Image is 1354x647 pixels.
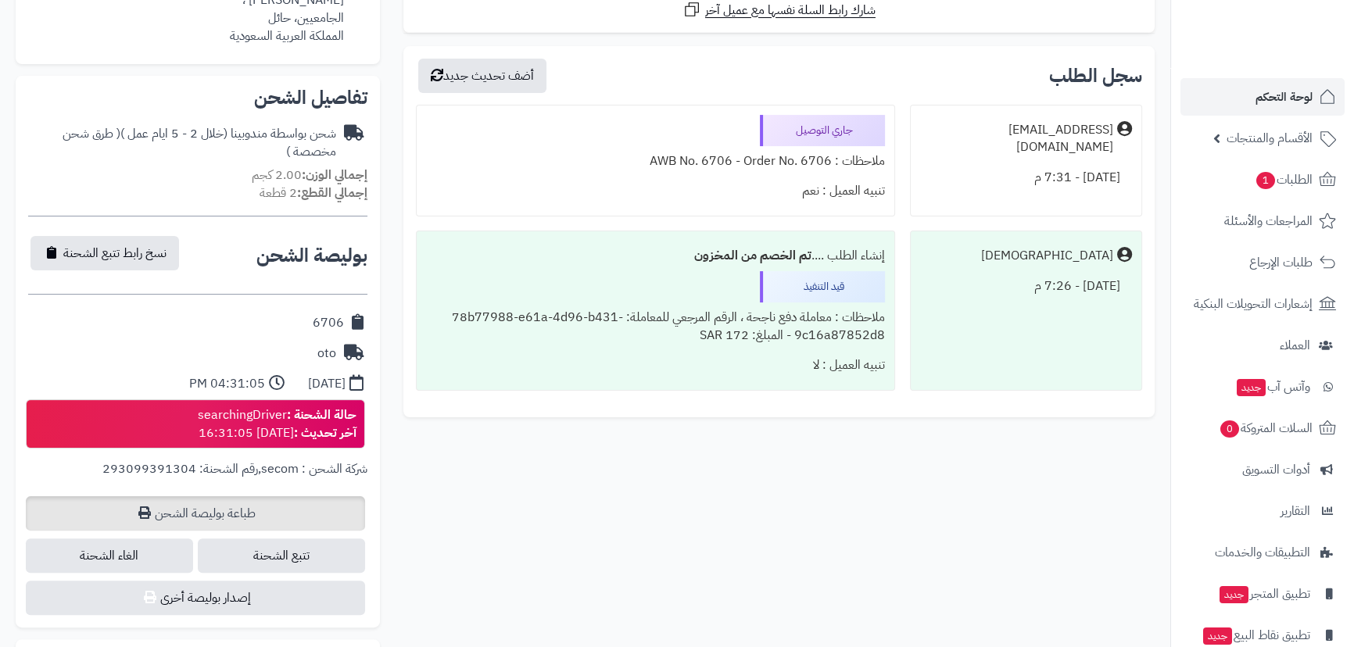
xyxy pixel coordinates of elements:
[198,406,356,442] div: searchingDriver [DATE] 16:31:05
[1248,44,1339,77] img: logo-2.png
[1280,334,1310,356] span: العملاء
[1180,409,1345,447] a: السلات المتروكة0
[1180,451,1345,488] a: أدوات التسويق
[256,246,367,265] h2: بوليصة الشحن
[1180,534,1345,571] a: التطبيقات والخدمات
[1249,252,1313,273] span: طلبات الإرجاع
[981,247,1113,265] div: [DEMOGRAPHIC_DATA]
[1224,210,1313,232] span: المراجعات والأسئلة
[920,121,1113,157] div: [EMAIL_ADDRESS][DOMAIN_NAME]
[1219,417,1313,439] span: السلات المتروكة
[1180,492,1345,530] a: التقارير
[313,314,344,332] div: 6706
[28,125,336,161] div: شحن بواسطة مندوبينا (خلال 2 - 5 ايام عمل )
[426,350,885,381] div: تنبيه العميل : لا
[920,271,1132,302] div: [DATE] - 7:26 م
[30,236,179,270] button: نسخ رابط تتبع الشحنة
[426,146,885,177] div: ملاحظات : AWB No. 6706 - Order No. 6706
[297,184,367,202] strong: إجمالي القطع:
[418,59,546,93] button: أضف تحديث جديد
[63,244,167,263] span: نسخ رابط تتبع الشحنة
[1235,376,1310,398] span: وآتس آب
[705,2,876,20] span: شارك رابط السلة نفسها مع عميل آخر
[1218,583,1310,605] span: تطبيق المتجر
[426,241,885,271] div: إنشاء الطلب ....
[28,460,367,496] div: ,
[426,302,885,351] div: ملاحظات : معاملة دفع ناجحة ، الرقم المرجعي للمعاملة: 78b77988-e61a-4d96-b431-9c16a87852d8 - المبل...
[760,271,885,302] div: قيد التنفيذ
[1180,327,1345,364] a: العملاء
[920,163,1132,193] div: [DATE] - 7:31 م
[28,88,367,107] h2: تفاصيل الشحن
[1180,285,1345,323] a: إشعارات التحويلات البنكية
[1242,459,1310,481] span: أدوات التسويق
[1203,627,1232,645] span: جديد
[1227,127,1313,149] span: الأقسام والمنتجات
[1180,244,1345,281] a: طلبات الإرجاع
[26,538,193,573] span: الغاء الشحنة
[198,538,365,573] a: تتبع الشحنة
[63,124,336,161] span: ( طرق شحن مخصصة )
[1237,379,1266,396] span: جديد
[252,166,367,184] small: 2.00 كجم
[760,115,885,146] div: جاري التوصيل
[26,496,365,531] a: طباعة بوليصة الشحن
[261,459,367,478] span: شركة الشحن : secom
[1180,575,1345,613] a: تطبيق المتجرجديد
[1255,86,1313,108] span: لوحة التحكم
[317,345,336,363] div: oto
[102,459,258,478] span: رقم الشحنة: 293099391304
[1220,586,1248,603] span: جديد
[1180,161,1345,198] a: الطلبات1
[426,176,885,206] div: تنبيه العميل : نعم
[694,246,811,265] b: تم الخصم من المخزون
[308,375,346,393] div: [DATE]
[1202,624,1310,646] span: تطبيق نقاط البيع
[1220,420,1239,438] span: 0
[1180,202,1345,240] a: المراجعات والأسئلة
[1215,542,1310,563] span: التطبيقات والخدمات
[1180,78,1345,116] a: لوحة التحكم
[26,581,365,615] button: إصدار بوليصة أخرى
[1194,293,1313,315] span: إشعارات التحويلات البنكية
[260,184,367,202] small: 2 قطعة
[287,406,356,424] strong: حالة الشحنة :
[1281,500,1310,522] span: التقارير
[294,424,356,442] strong: آخر تحديث :
[302,166,367,184] strong: إجمالي الوزن:
[189,375,265,393] div: 04:31:05 PM
[1255,169,1313,191] span: الطلبات
[1180,368,1345,406] a: وآتس آبجديد
[1049,66,1142,85] h3: سجل الطلب
[1256,172,1275,189] span: 1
